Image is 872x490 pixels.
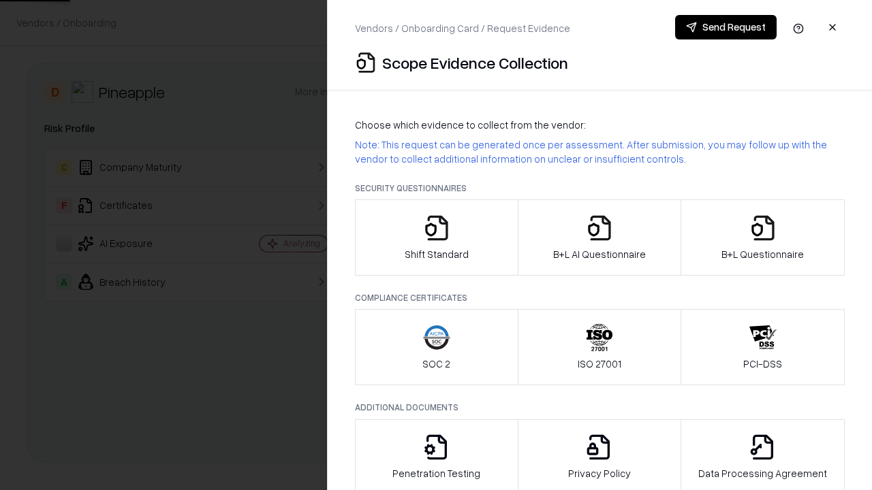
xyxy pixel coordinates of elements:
p: SOC 2 [422,357,450,371]
p: Penetration Testing [392,466,480,480]
button: ISO 27001 [518,309,682,385]
p: Data Processing Agreement [698,466,827,480]
p: B+L Questionnaire [721,247,804,261]
button: Shift Standard [355,199,518,276]
p: Choose which evidence to collect from the vendor: [355,118,845,132]
p: Additional Documents [355,402,845,413]
p: Scope Evidence Collection [382,52,568,73]
p: Compliance Certificates [355,292,845,304]
button: SOC 2 [355,309,518,385]
button: B+L Questionnaire [681,199,845,276]
p: Shift Standard [405,247,469,261]
p: ISO 27001 [578,357,621,371]
p: Vendors / Onboarding Card / Request Evidence [355,21,570,35]
p: PCI-DSS [743,357,782,371]
p: Note: This request can be generated once per assessment. After submission, you may follow up with... [355,137,845,166]
p: Privacy Policy [568,466,631,480]
button: B+L AI Questionnaire [518,199,682,276]
p: B+L AI Questionnaire [553,247,646,261]
button: Send Request [675,15,777,39]
p: Security Questionnaires [355,182,845,194]
button: PCI-DSS [681,309,845,385]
